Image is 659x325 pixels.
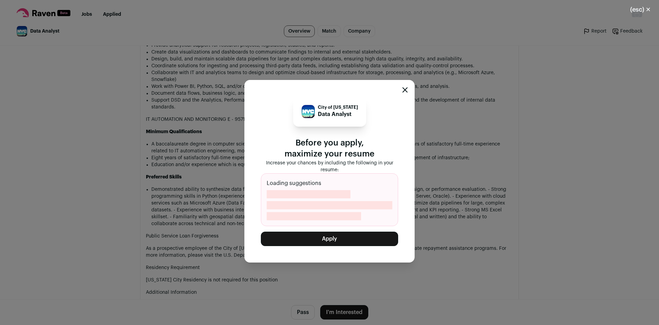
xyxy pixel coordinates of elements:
div: Loading suggestions [261,173,398,226]
img: 61837df6463da4ae6ffc034d428ed33d9f033a665d1def8098bbd4c4c214a82c [302,105,315,118]
button: Close modal [402,87,408,93]
button: Apply [261,232,398,246]
p: Before you apply, maximize your resume [261,138,398,160]
p: City of [US_STATE] [318,105,358,110]
p: Increase your chances by including the following in your resume: [261,160,398,173]
button: Close modal [622,2,659,17]
p: Data Analyst [318,110,358,118]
